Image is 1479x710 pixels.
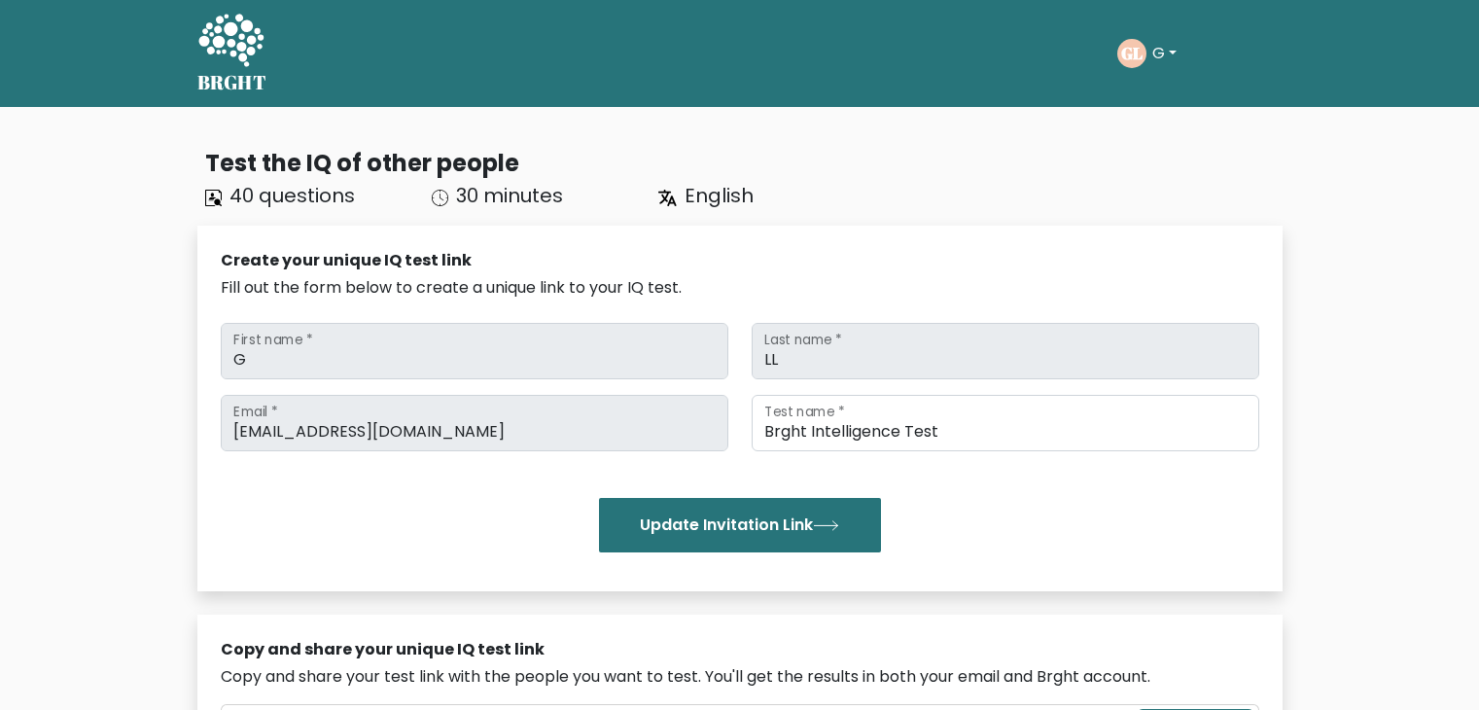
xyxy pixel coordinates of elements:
[1121,42,1143,64] text: GL
[1146,41,1182,66] button: G
[229,182,355,209] span: 40 questions
[205,146,1283,181] div: Test the IQ of other people
[752,395,1259,451] input: Test name
[456,182,563,209] span: 30 minutes
[221,249,1259,272] div: Create your unique IQ test link
[197,71,267,94] h5: BRGHT
[685,182,754,209] span: English
[197,8,267,99] a: BRGHT
[221,665,1259,689] div: Copy and share your test link with the people you want to test. You'll get the results in both yo...
[752,323,1259,379] input: Last name
[221,276,1259,300] div: Fill out the form below to create a unique link to your IQ test.
[221,638,1259,661] div: Copy and share your unique IQ test link
[599,498,881,552] button: Update Invitation Link
[221,323,728,379] input: First name
[221,395,728,451] input: Email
